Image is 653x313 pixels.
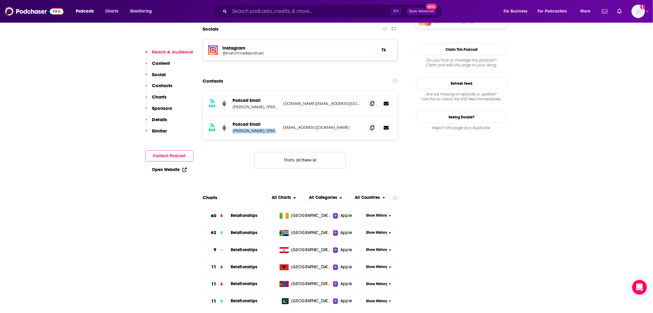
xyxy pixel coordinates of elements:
p: Details [152,117,167,122]
span: Mongolia [291,281,331,287]
h5: Instagram [223,45,370,51]
span: Albania [291,264,331,270]
h3: RSS [209,104,216,109]
button: open menu [72,6,102,16]
h3: 11 [211,264,216,271]
button: open menu [499,6,535,16]
span: Apple [340,264,352,270]
p: [PERSON_NAME], [PERSON_NAME] & [PERSON_NAME] [233,129,279,134]
svg: Add a profile image [640,5,645,9]
span: Monitoring [130,7,152,16]
a: 11 [203,259,231,276]
a: 60 [203,208,231,225]
span: Open Advanced [409,10,435,13]
button: open menu [350,193,389,203]
a: 11 [203,293,231,310]
button: Similar [145,128,167,139]
h3: RSS [209,128,216,133]
button: Show History [364,248,393,253]
h3: 60 [211,213,216,220]
img: Podchaser - Follow, Share and Rate Podcasts [5,6,64,17]
button: Show History [364,299,393,304]
h5: 7k [380,47,387,53]
a: Seeing Double? [416,111,508,123]
div: Report this page as a duplicate. [416,126,508,131]
button: Content [145,60,170,72]
p: Reach & Audience [152,49,193,55]
button: open menu [534,6,576,16]
button: open menu [304,193,346,203]
p: Charts [152,94,167,100]
span: For Business [504,7,528,16]
a: Open Website [152,167,187,172]
button: Refresh Feed [416,77,508,89]
a: @matchmadepodcast [223,51,370,55]
span: Lebanon [291,247,331,253]
img: iconImage [208,45,218,55]
div: Are we missing an episode or update? Use this to check the RSS feed immediately. [416,92,508,102]
a: Apple [333,298,364,304]
a: Charts [101,6,122,16]
p: Social [152,72,166,77]
h3: 62 [211,229,216,237]
a: Show notifications dropdown [615,6,624,17]
span: Relationships [231,248,258,253]
a: Relationships [231,281,258,287]
button: Nothing here. [254,152,346,169]
button: Open AdvancedNew [406,8,437,15]
button: Claim This Podcast [416,43,508,55]
a: Apple [333,230,364,236]
span: Apple [340,213,352,219]
a: Show notifications dropdown [600,6,610,17]
button: open menu [266,193,300,203]
h2: Charts [203,195,218,201]
div: Open Intercom Messenger [632,280,647,295]
button: Show History [364,213,393,218]
h2: Contacts [203,75,223,87]
span: Show History [366,213,387,218]
h3: 11 [211,298,216,305]
h3: 11 [211,281,216,288]
p: Podcast Email [233,122,279,127]
button: open menu [576,6,598,16]
span: Charts [105,7,118,16]
span: For Podcasters [538,7,567,16]
a: [GEOGRAPHIC_DATA] [277,213,333,219]
span: Pakistan [291,298,331,304]
a: Relationships [231,213,258,218]
button: Show History [364,230,393,236]
button: Social [145,72,166,83]
span: Show History [366,299,387,304]
span: All Countries [355,196,380,200]
p: Contacts [152,83,173,88]
span: Apple [340,281,352,287]
button: Reach & Audience [145,49,193,60]
span: Ireland [291,213,331,219]
a: [GEOGRAPHIC_DATA] [277,264,333,270]
a: [GEOGRAPHIC_DATA] [277,230,333,236]
span: New [426,4,437,9]
span: Logged in as ehladik [632,5,645,18]
span: Apple [340,247,352,253]
p: Sponsors [152,105,172,111]
a: Apple [333,213,364,219]
a: [GEOGRAPHIC_DATA] [277,247,333,253]
button: Show History [364,265,393,270]
a: Apple [333,247,364,253]
span: Show History [366,265,387,270]
span: Podcasts [76,7,94,16]
button: Sponsors [145,105,172,117]
button: Show History [364,282,393,287]
a: Relationships [231,265,258,270]
button: Details [145,117,167,128]
p: [PERSON_NAME], [PERSON_NAME] & [PERSON_NAME] [233,104,279,110]
span: ⌘ K [390,7,402,15]
input: Search podcasts, credits, & more... [229,6,390,16]
a: Relationships [231,299,258,304]
span: Show History [366,230,387,236]
div: Search podcasts, credits, & more... [218,4,448,18]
